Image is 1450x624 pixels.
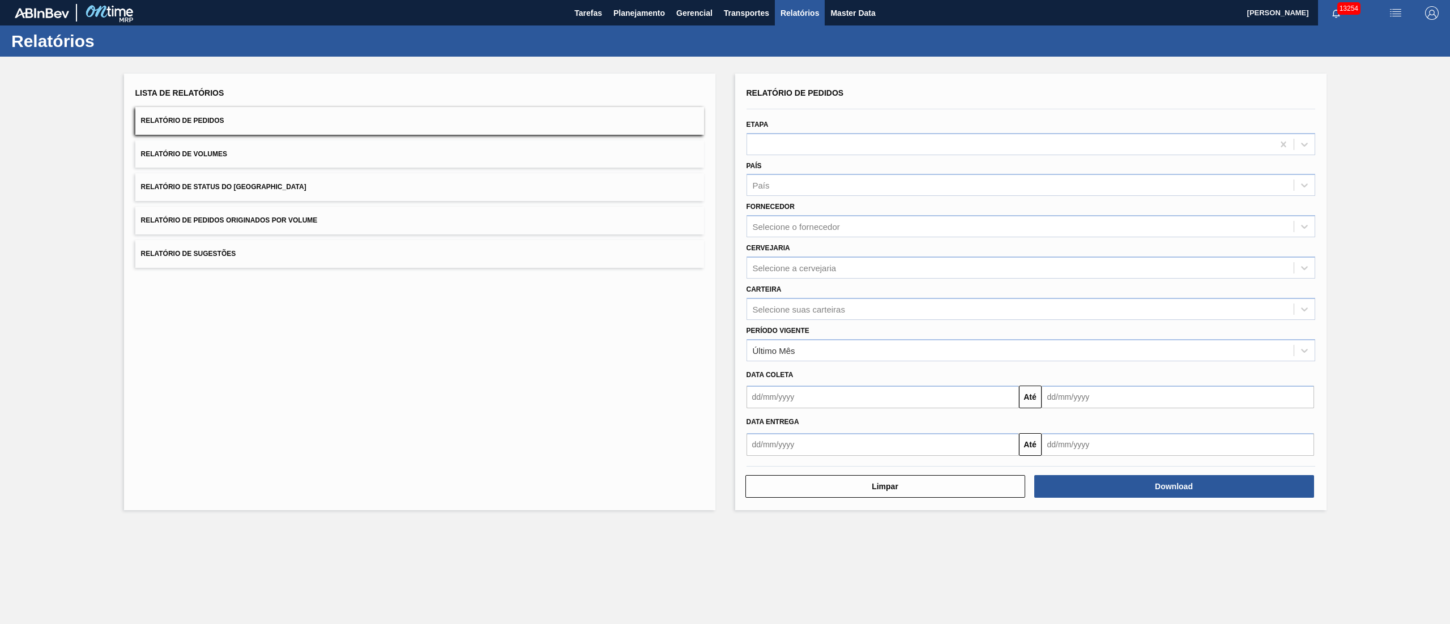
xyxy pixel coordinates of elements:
[753,181,770,190] div: País
[745,475,1025,498] button: Limpar
[747,433,1019,456] input: dd/mm/yyyy
[141,216,318,224] span: Relatório de Pedidos Originados por Volume
[11,35,212,48] h1: Relatórios
[141,117,224,125] span: Relatório de Pedidos
[747,203,795,211] label: Fornecedor
[1389,6,1402,20] img: userActions
[1034,475,1314,498] button: Download
[747,386,1019,408] input: dd/mm/yyyy
[747,88,844,97] span: Relatório de Pedidos
[676,6,713,20] span: Gerencial
[747,327,809,335] label: Período Vigente
[574,6,602,20] span: Tarefas
[135,88,224,97] span: Lista de Relatórios
[753,345,795,355] div: Último Mês
[141,150,227,158] span: Relatório de Volumes
[830,6,875,20] span: Master Data
[135,140,704,168] button: Relatório de Volumes
[1019,386,1042,408] button: Até
[747,162,762,170] label: País
[613,6,665,20] span: Planejamento
[135,240,704,268] button: Relatório de Sugestões
[135,173,704,201] button: Relatório de Status do [GEOGRAPHIC_DATA]
[753,222,840,232] div: Selecione o fornecedor
[747,371,794,379] span: Data coleta
[747,285,782,293] label: Carteira
[135,207,704,234] button: Relatório de Pedidos Originados por Volume
[1425,6,1439,20] img: Logout
[781,6,819,20] span: Relatórios
[1042,433,1314,456] input: dd/mm/yyyy
[747,244,790,252] label: Cervejaria
[753,263,837,272] div: Selecione a cervejaria
[141,183,306,191] span: Relatório de Status do [GEOGRAPHIC_DATA]
[753,304,845,314] div: Selecione suas carteiras
[135,107,704,135] button: Relatório de Pedidos
[747,418,799,426] span: Data Entrega
[724,6,769,20] span: Transportes
[747,121,769,129] label: Etapa
[141,250,236,258] span: Relatório de Sugestões
[1337,2,1361,15] span: 13254
[1318,5,1354,21] button: Notificações
[1019,433,1042,456] button: Até
[15,8,69,18] img: TNhmsLtSVTkK8tSr43FrP2fwEKptu5GPRR3wAAAABJRU5ErkJggg==
[1042,386,1314,408] input: dd/mm/yyyy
